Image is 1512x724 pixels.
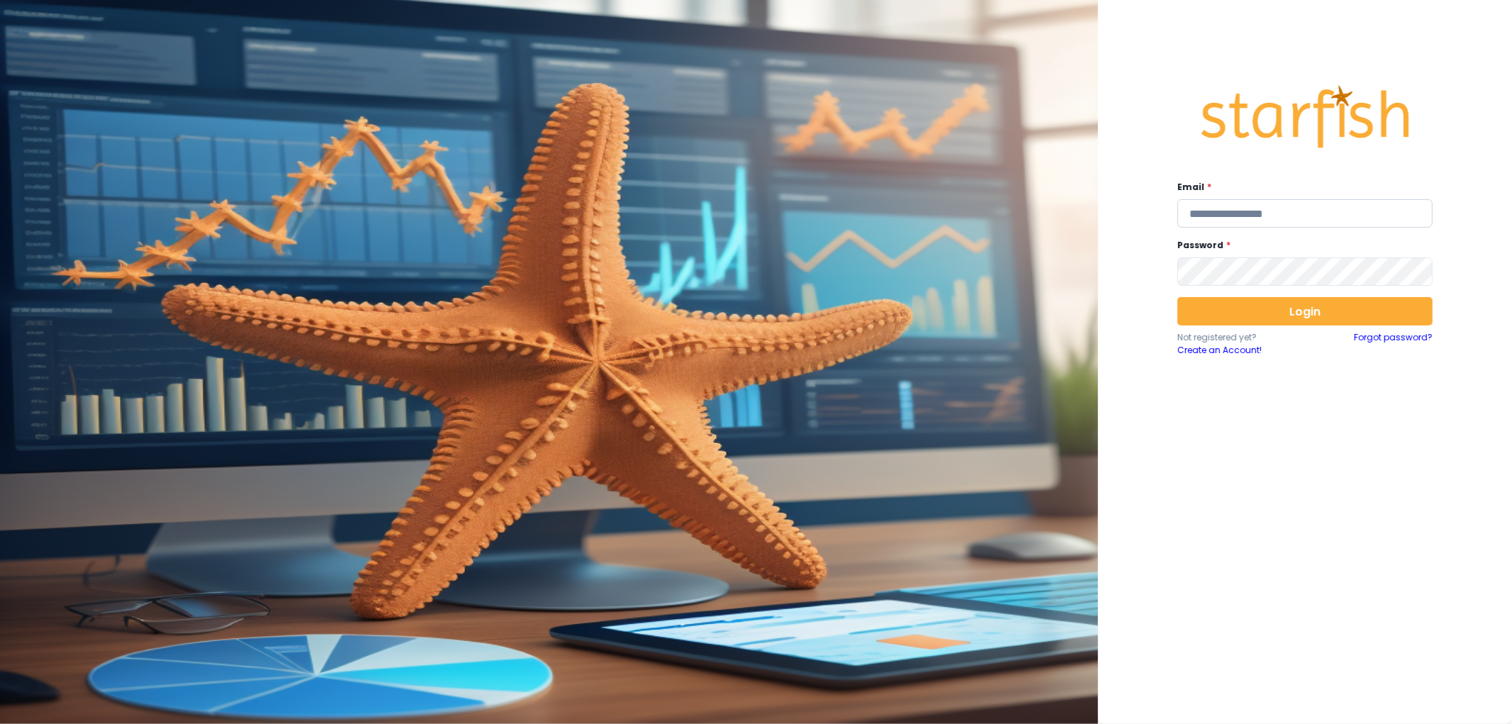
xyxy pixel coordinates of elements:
[1177,239,1424,252] label: Password
[1199,72,1411,162] img: Logo.42cb71d561138c82c4ab.png
[1177,297,1433,325] button: Login
[1177,344,1305,357] a: Create an Account!
[1177,331,1305,344] p: Not registered yet?
[1354,331,1433,357] a: Forgot password?
[1177,181,1424,194] label: Email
